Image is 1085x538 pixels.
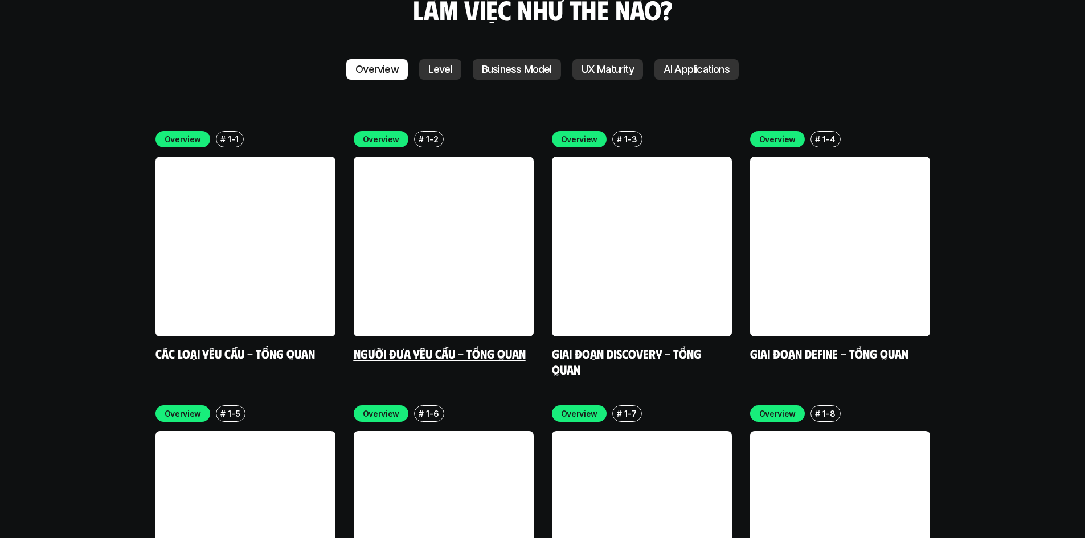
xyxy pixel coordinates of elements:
p: Overview [759,408,796,420]
p: 1-4 [822,133,835,145]
p: Overview [355,64,399,75]
p: AI Applications [664,64,730,75]
p: Level [428,64,452,75]
p: Overview [561,133,598,145]
p: Overview [165,133,202,145]
p: Overview [561,408,598,420]
a: AI Applications [654,59,739,80]
p: 1-2 [426,133,438,145]
a: Giai đoạn Discovery - Tổng quan [552,346,704,377]
p: 1-7 [624,408,636,420]
a: Người đưa yêu cầu - Tổng quan [354,346,526,361]
p: Overview [759,133,796,145]
p: 1-3 [624,133,637,145]
h6: # [419,409,424,418]
a: UX Maturity [572,59,643,80]
p: Overview [363,408,400,420]
p: 1-6 [426,408,439,420]
h6: # [220,409,226,418]
a: Business Model [473,59,561,80]
p: 1-1 [228,133,238,145]
h6: # [617,409,622,418]
p: Overview [165,408,202,420]
p: 1-8 [822,408,835,420]
h6: # [419,135,424,143]
a: Level [419,59,461,80]
h6: # [220,135,226,143]
p: UX Maturity [582,64,634,75]
h6: # [815,409,820,418]
a: Các loại yêu cầu - Tổng quan [155,346,315,361]
a: Overview [346,59,408,80]
p: 1-5 [228,408,240,420]
p: Overview [363,133,400,145]
a: Giai đoạn Define - Tổng quan [750,346,908,361]
h6: # [815,135,820,143]
h6: # [617,135,622,143]
p: Business Model [482,64,552,75]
